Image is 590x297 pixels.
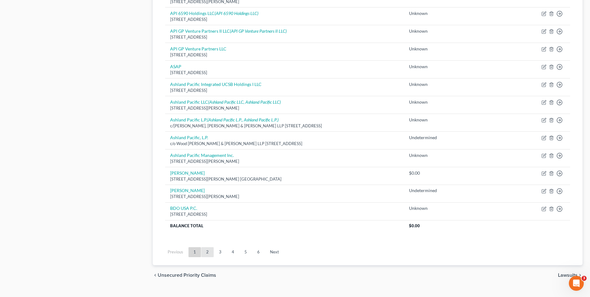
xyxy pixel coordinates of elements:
div: Unknown [409,64,455,70]
div: Undetermined [409,187,455,194]
div: c/[PERSON_NAME], [PERSON_NAME] & [PERSON_NAME] LLP [STREET_ADDRESS] [170,123,399,129]
div: [STREET_ADDRESS][PERSON_NAME] [170,158,399,164]
div: [STREET_ADDRESS] [170,87,399,93]
span: 3 [582,276,587,281]
i: (Ashland Pacific LLC, Ashland Pacific LLC) [208,99,281,105]
div: Unknown [409,81,455,87]
div: [STREET_ADDRESS] [170,70,399,76]
a: ASAP [170,64,181,69]
a: Ashland Pacific LLC(Ashland Pacific LLC, Ashland Pacific LLC) [170,99,281,105]
div: Unknown [409,205,455,211]
i: chevron_left [153,273,158,278]
a: [PERSON_NAME] [170,170,205,176]
a: BDO USA P.C. [170,205,197,211]
button: chevron_left Unsecured Priority Claims [153,273,216,278]
a: 6 [252,247,265,257]
div: [STREET_ADDRESS][PERSON_NAME] [GEOGRAPHIC_DATA] [170,176,399,182]
i: chevron_right [578,273,583,278]
a: Next [265,247,284,257]
a: Ashland Pacific Integrated UCSB Holdings I LLC [170,82,262,87]
a: 5 [239,247,252,257]
div: [STREET_ADDRESS] [170,52,399,58]
div: Unknown [409,152,455,158]
iframe: Intercom live chat [569,276,584,291]
div: Undetermined [409,134,455,141]
div: c/o Wood [PERSON_NAME] & [PERSON_NAME] LLP [STREET_ADDRESS] [170,141,399,147]
button: Lawsuits chevron_right [558,273,583,278]
a: Ashland Pacific L.P.(Ashland Pacific L.P., Ashland Pacific L.P.) [170,117,279,122]
a: Ashland Pacific, L.P. [170,135,208,140]
div: [STREET_ADDRESS][PERSON_NAME] [170,105,399,111]
th: Balance Total [165,220,404,231]
span: Lawsuits [558,273,578,278]
a: API GP Venture Partners LLC [170,46,226,51]
a: 2 [201,247,214,257]
div: $0.00 [409,170,455,176]
div: Unknown [409,28,455,34]
span: Unsecured Priority Claims [158,273,216,278]
a: [PERSON_NAME] [170,188,205,193]
a: Ashland Pacific Management Inc. [170,153,234,158]
div: [STREET_ADDRESS] [170,211,399,217]
div: Unknown [409,10,455,16]
a: API 6590 Holdings LLC(API 6590 Holdings LLC) [170,11,258,16]
a: 4 [227,247,239,257]
div: [STREET_ADDRESS] [170,16,399,22]
div: Unknown [409,117,455,123]
span: $0.00 [409,223,420,228]
a: 1 [188,247,201,257]
i: (Ashland Pacific L.P., Ashland Pacific L.P.) [207,117,279,122]
i: (API GP Venture Partners II LLC) [230,28,287,34]
div: Unknown [409,46,455,52]
a: 3 [214,247,226,257]
i: (API 6590 Holdings LLC) [215,11,258,16]
div: Unknown [409,99,455,105]
div: [STREET_ADDRESS] [170,34,399,40]
a: API GP Venture Partners II LLC(API GP Venture Partners II LLC) [170,28,287,34]
div: [STREET_ADDRESS][PERSON_NAME] [170,194,399,200]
